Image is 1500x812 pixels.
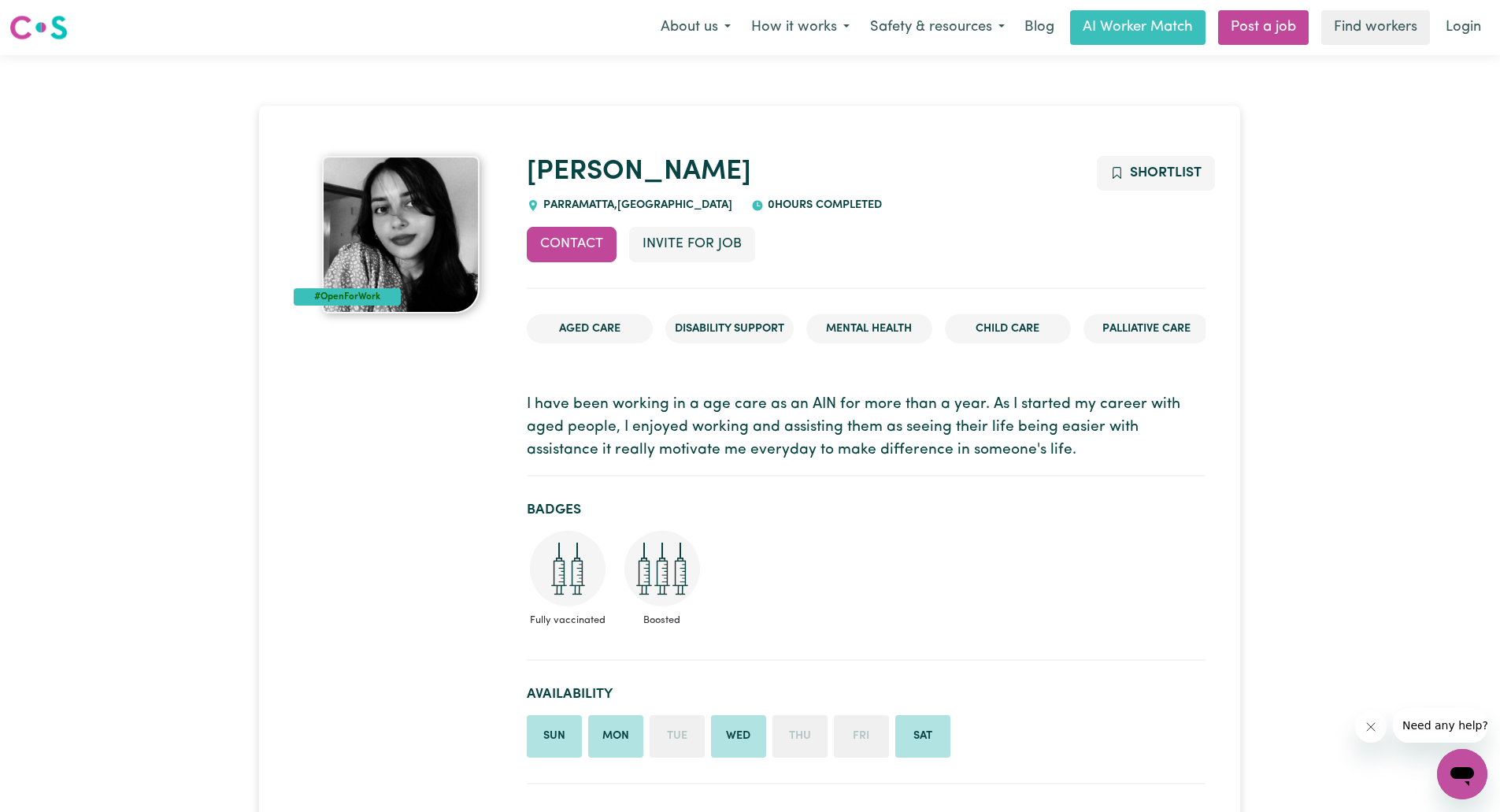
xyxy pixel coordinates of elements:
[665,314,794,344] li: Disability Support
[9,9,68,46] a: Careseekers logo
[772,715,828,758] li: Unavailable on Thursday
[9,13,68,42] img: Careseekers logo
[1130,166,1202,180] span: Shortlist
[1083,314,1209,344] li: Palliative care
[588,715,643,758] li: Available on Monday
[1437,749,1487,799] iframe: Button to launch messaging window
[527,686,1206,703] h2: Availability
[9,11,95,24] span: Need any help?
[527,227,617,261] button: Contact
[527,314,653,344] li: Aged Care
[1355,711,1387,743] iframe: Close message
[1218,10,1309,45] a: Post a job
[806,314,932,344] li: Mental Health
[1393,708,1487,743] iframe: Message from company
[650,715,705,758] li: Unavailable on Tuesday
[629,227,755,261] button: Invite for Job
[527,394,1206,462] p: I have been working in a age care as an AIN for more than a year. As I started my career with age...
[527,606,609,634] span: Fully vaccinated
[624,531,700,606] img: Care and support worker has received booster dose of COVID-19 vaccination
[294,288,401,306] div: #OpenForWork
[764,199,882,211] span: 0 hours completed
[1097,156,1216,191] button: Add to shortlist
[530,531,606,606] img: Care and support worker has received 2 doses of COVID-19 vaccine
[650,11,741,44] button: About us
[860,11,1015,44] button: Safety & resources
[1070,10,1206,45] a: AI Worker Match
[1015,10,1064,45] a: Blog
[834,715,889,758] li: Unavailable on Friday
[945,314,1071,344] li: Child care
[527,715,582,758] li: Available on Sunday
[741,11,860,44] button: How it works
[539,199,732,211] span: PARRAMATTA , [GEOGRAPHIC_DATA]
[294,156,507,313] a: Himani's profile picture'#OpenForWork
[621,606,703,634] span: Boosted
[527,502,1206,518] h2: Badges
[1321,10,1430,45] a: Find workers
[895,715,950,758] li: Available on Saturday
[1436,10,1491,45] a: Login
[322,156,480,313] img: Himani
[711,715,766,758] li: Available on Wednesday
[527,158,751,186] a: [PERSON_NAME]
